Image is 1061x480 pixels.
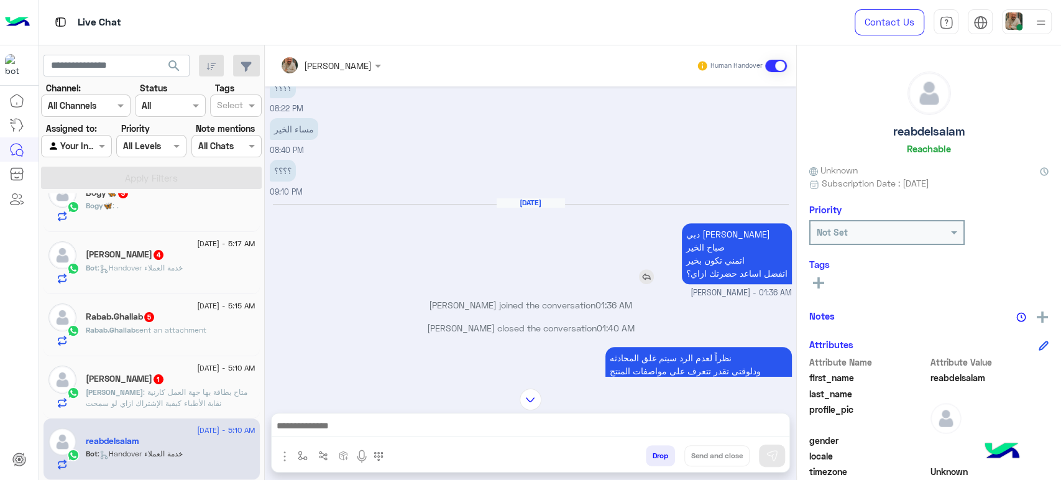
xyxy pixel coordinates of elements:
[809,387,928,400] span: last_name
[930,356,1049,369] span: Attribute Value
[86,263,98,272] span: Bot
[930,465,1049,478] span: Unknown
[710,61,763,71] small: Human Handover
[98,449,183,458] span: : Handover خدمة العملاء
[980,430,1024,474] img: hulul-logo.png
[154,250,163,260] span: 4
[930,434,1049,447] span: null
[809,371,928,384] span: first_name
[86,387,143,397] span: [PERSON_NAME]
[5,54,27,76] img: 1403182699927242
[646,445,675,466] button: Drop
[374,451,384,461] img: make a call
[197,362,255,374] span: [DATE] - 5:10 AM
[822,177,929,190] span: Subscription Date : [DATE]
[908,72,950,114] img: defaultAdmin.png
[67,262,80,275] img: WhatsApp
[809,465,928,478] span: timezone
[893,124,965,139] h5: reabdelsalam
[270,298,792,312] p: [PERSON_NAME] joined the conversation
[270,118,318,140] p: 9/8/2025, 8:40 PM
[277,449,292,464] img: send attachment
[334,445,354,466] button: create order
[113,201,119,210] span: .
[86,449,98,458] span: Bot
[67,449,80,461] img: WhatsApp
[197,425,255,436] span: [DATE] - 5:10 AM
[809,450,928,463] span: locale
[809,204,842,215] h6: Priority
[197,300,255,312] span: [DATE] - 5:15 AM
[48,180,76,208] img: defaultAdmin.png
[140,81,167,95] label: Status
[809,403,928,432] span: profile_pic
[1016,312,1026,322] img: notes
[167,58,181,73] span: search
[67,325,80,337] img: WhatsApp
[67,387,80,399] img: WhatsApp
[1037,312,1048,323] img: add
[682,223,792,284] p: 10/8/2025, 1:36 AM
[298,451,308,461] img: select flow
[497,198,565,207] h6: [DATE]
[318,451,328,461] img: Trigger scenario
[520,389,541,410] img: scroll
[809,434,928,447] span: gender
[809,339,853,350] h6: Attributes
[48,428,76,456] img: defaultAdmin.png
[597,323,635,333] span: 01:40 AM
[144,312,154,322] span: 5
[934,9,958,35] a: tab
[215,98,243,114] div: Select
[86,436,139,446] h5: reabdelsalam
[121,122,150,135] label: Priority
[809,310,835,321] h6: Notes
[5,9,30,35] img: Logo
[809,356,928,369] span: Attribute Name
[339,451,349,461] img: create order
[98,263,183,272] span: : Handover خدمة العملاء
[118,188,128,198] span: 3
[1005,12,1022,30] img: userImage
[639,269,654,284] img: reply
[691,287,792,299] span: [PERSON_NAME] - 01:36 AM
[154,374,163,384] span: 1
[270,160,296,182] p: 9/8/2025, 9:10 PM
[159,55,190,81] button: search
[270,76,296,98] p: 9/8/2025, 8:22 PM
[270,104,303,113] span: 08:22 PM
[293,445,313,466] button: select flow
[907,143,951,154] h6: Reachable
[313,445,334,466] button: Trigger scenario
[595,300,632,310] span: 01:36 AM
[973,16,988,30] img: tab
[270,187,303,196] span: 09:10 PM
[196,122,255,135] label: Note mentions
[86,387,247,408] span: متاح بطاقة بها جهة العمل كارنية نقابة الأطباء كيفية الإشتراك ازاي لو سمحت
[86,249,165,260] h5: Kholoud Karaaly
[930,371,1049,384] span: reabdelsalam
[48,303,76,331] img: defaultAdmin.png
[48,366,76,394] img: defaultAdmin.png
[809,164,858,177] span: Unknown
[86,374,165,384] h5: Mohamad Elshreef
[46,81,81,95] label: Channel:
[939,16,953,30] img: tab
[354,449,369,464] img: send voice note
[86,325,135,335] span: Rabab.Ghallab
[78,14,121,31] p: Live Chat
[46,122,97,135] label: Assigned to:
[930,450,1049,463] span: null
[197,238,255,249] span: [DATE] - 5:17 AM
[270,145,304,155] span: 08:40 PM
[930,403,962,434] img: defaultAdmin.png
[53,14,68,30] img: tab
[684,445,750,466] button: Send and close
[1033,15,1049,30] img: profile
[86,312,155,322] h5: Rabab.Ghallab
[809,259,1049,270] h6: Tags
[67,201,80,213] img: WhatsApp
[270,321,792,335] p: [PERSON_NAME] closed the conversation
[48,241,76,269] img: defaultAdmin.png
[41,167,262,189] button: Apply Filters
